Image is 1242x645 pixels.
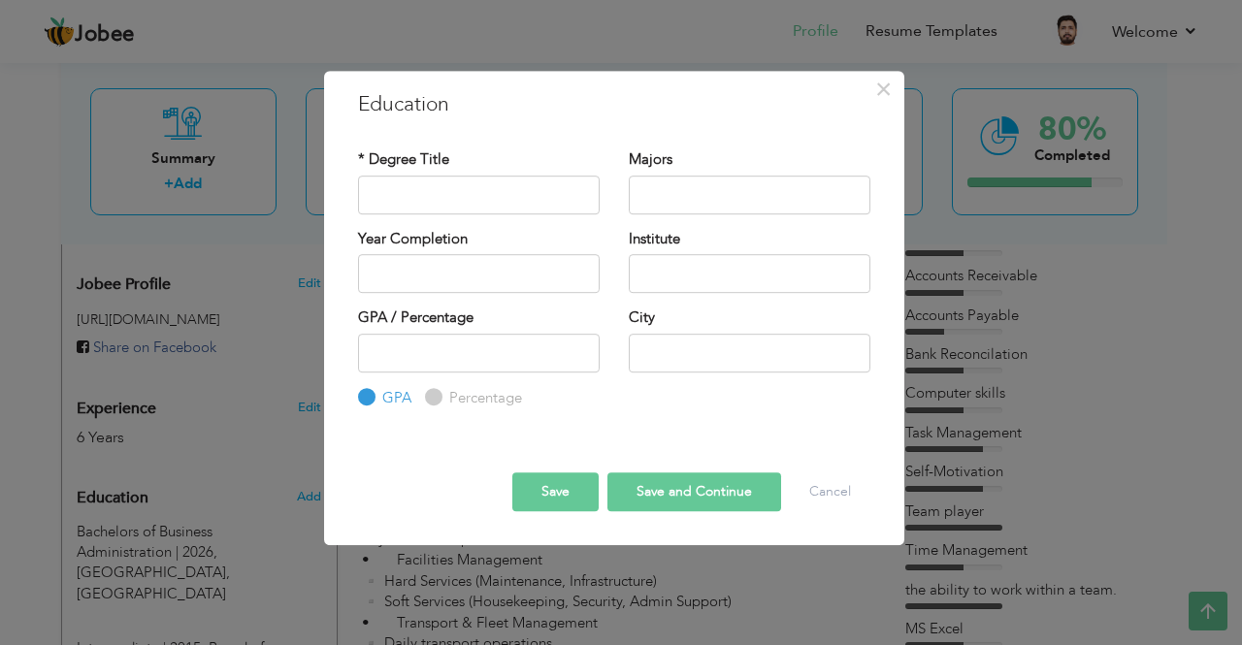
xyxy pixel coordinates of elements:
[358,90,870,119] h3: Education
[358,307,474,328] label: GPA / Percentage
[629,307,655,328] label: City
[358,229,468,249] label: Year Completion
[875,72,892,107] span: ×
[444,388,522,408] label: Percentage
[868,74,899,105] button: Close
[629,229,680,249] label: Institute
[629,149,672,170] label: Majors
[512,472,599,511] button: Save
[607,472,781,511] button: Save and Continue
[377,388,411,408] label: GPA
[358,149,449,170] label: * Degree Title
[790,472,870,511] button: Cancel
